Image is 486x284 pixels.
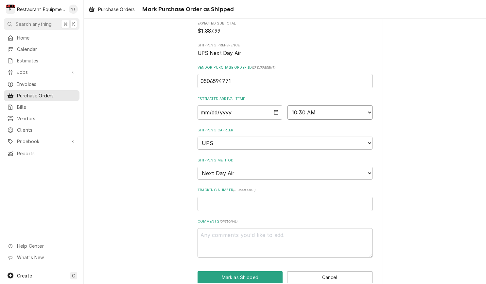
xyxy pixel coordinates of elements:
[4,79,79,90] a: Invoices
[198,28,220,34] span: $1,887.99
[17,57,76,64] span: Estimates
[17,46,76,53] span: Calendar
[198,128,373,150] div: Shipping Carrier
[72,21,75,27] span: K
[198,65,373,70] label: Vendor Purchase Order ID
[198,158,373,180] div: Shipping Method
[4,32,79,43] a: Home
[198,43,373,48] span: Shipping Preference
[198,105,283,120] input: Date
[233,188,255,192] span: ( if available )
[252,66,275,69] span: ( if different )
[198,219,373,257] div: Comments
[17,242,76,249] span: Help Center
[98,6,135,13] span: Purchase Orders
[17,81,76,88] span: Invoices
[198,128,373,133] label: Shipping Carrier
[4,113,79,124] a: Vendors
[198,158,373,163] label: Shipping Method
[198,50,241,56] span: UPS Next Day Air
[198,49,373,57] span: Shipping Preference
[198,188,373,211] div: Tracking Number
[4,55,79,66] a: Estimates
[198,21,373,26] span: Expected Subtotal
[198,96,373,120] div: Estimated Arrival Time
[198,96,373,102] label: Estimated Arrival Time
[4,18,79,30] button: Search anything⌘K
[17,69,66,75] span: Jobs
[140,5,234,14] span: Mark Purchase Order as Shipped
[219,220,238,223] span: ( optional )
[17,6,65,13] div: Restaurant Equipment Diagnostics
[4,44,79,55] a: Calendar
[17,104,76,110] span: Bills
[198,65,373,88] div: Vendor Purchase Order ID
[198,271,283,283] button: Mark as Shipped
[17,273,32,278] span: Create
[86,4,137,15] a: Purchase Orders
[198,271,373,283] div: Button Group Row
[69,5,78,14] div: NT
[6,5,15,14] div: R
[198,219,373,224] label: Comments
[17,254,76,261] span: What's New
[6,5,15,14] div: Restaurant Equipment Diagnostics's Avatar
[198,27,373,35] span: Expected Subtotal
[17,138,66,145] span: Pricebook
[4,252,79,263] a: Go to What's New
[17,115,76,122] span: Vendors
[17,150,76,157] span: Reports
[4,241,79,251] a: Go to Help Center
[17,126,76,133] span: Clients
[4,125,79,135] a: Clients
[4,148,79,159] a: Reports
[198,21,373,35] div: Expected Subtotal
[198,188,373,193] label: Tracking Number
[4,67,79,77] a: Go to Jobs
[69,5,78,14] div: Nick Tussey's Avatar
[198,271,373,283] div: Button Group
[17,92,76,99] span: Purchase Orders
[287,105,373,120] select: Time Select
[16,21,52,27] span: Search anything
[63,21,68,27] span: ⌘
[287,271,373,283] button: Cancel
[198,43,373,57] div: Shipping Preference
[72,272,75,279] span: C
[17,34,76,41] span: Home
[4,102,79,112] a: Bills
[4,136,79,147] a: Go to Pricebook
[4,90,79,101] a: Purchase Orders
